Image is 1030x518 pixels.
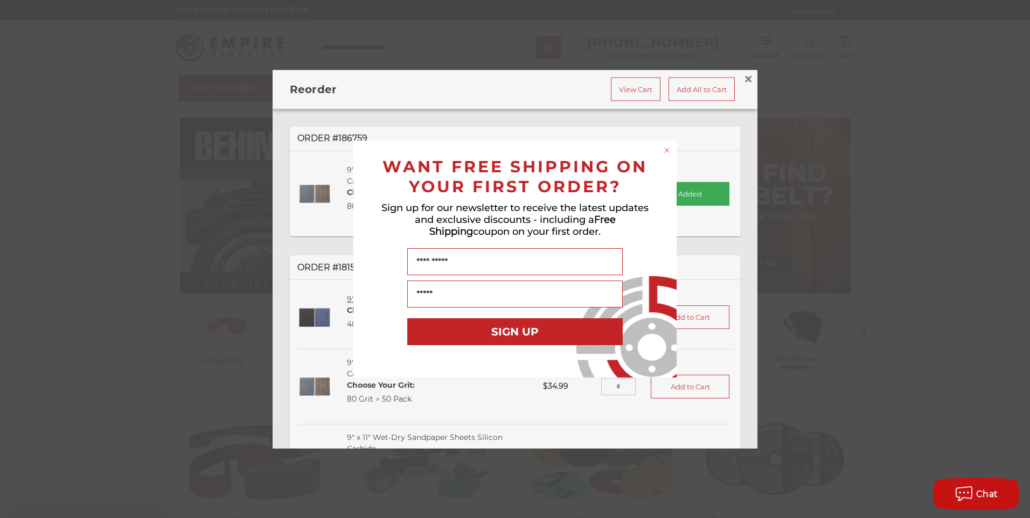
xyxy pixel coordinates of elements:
span: Chat [976,489,998,499]
button: Chat [933,478,1019,510]
span: WANT FREE SHIPPING ON YOUR FIRST ORDER? [382,157,648,197]
span: Free Shipping [429,214,616,237]
span: Sign up for our newsletter to receive the latest updates and exclusive discounts - including a co... [381,202,649,237]
button: Close dialog [662,145,672,156]
button: SIGN UP [407,318,623,345]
